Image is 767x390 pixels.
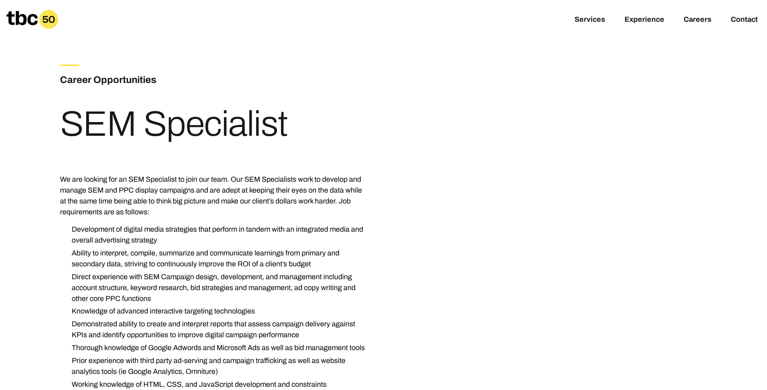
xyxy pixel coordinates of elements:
[65,379,369,390] li: Working knowledge of HTML, CSS, and JavaScript development and constraints
[684,15,711,25] a: Careers
[65,248,369,270] li: Ability to interpret, compile, summarize and communicate learnings from primary and secondary dat...
[624,15,664,25] a: Experience
[65,306,369,317] li: Knowledge of advanced interactive targeting technologies
[60,106,287,142] h1: SEM Specialist
[65,272,369,304] li: Direct experience with SEM Campaign design, development, and management including account structu...
[6,10,58,29] a: Homepage
[65,224,369,246] li: Development of digital media strategies that perform in tandem with an integrated media and overa...
[65,342,369,353] li: Thorough knowledge of Google Adwords and Microsoft Ads as well as bid management tools
[60,174,369,218] p: We are looking for an SEM Specialist to join our team. Our SEM Specialists work to develop and ma...
[575,15,605,25] a: Services
[65,319,369,340] li: Demonstrated ability to create and interpret reports that assess campaign delivery against KPIs a...
[65,355,369,377] li: Prior experience with third party ad-serving and campaign trafficking as well as website analytic...
[60,73,253,87] h3: Career Opportunities
[731,15,758,25] a: Contact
